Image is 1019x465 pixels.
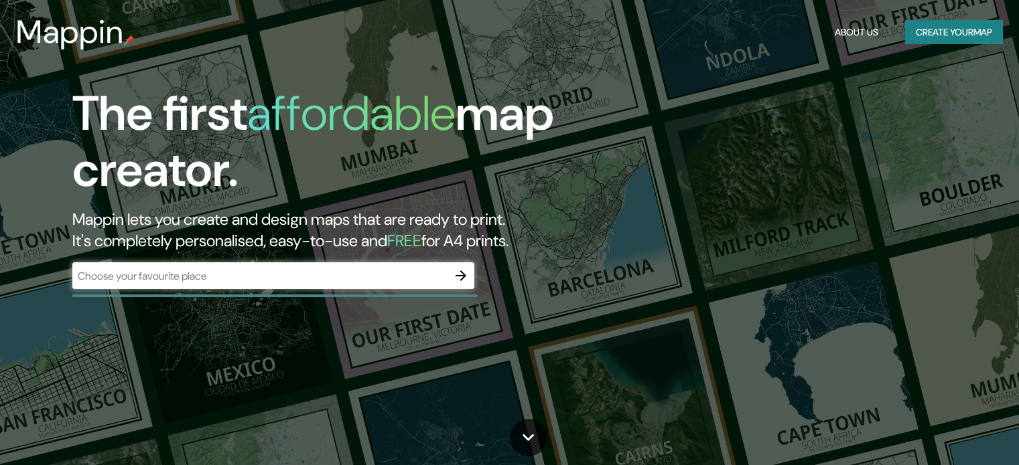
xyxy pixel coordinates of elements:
h1: The first map creator. [72,86,582,209]
h1: affordable [247,82,456,145]
h2: Mappin lets you create and design maps that are ready to print. It's completely personalised, eas... [72,209,582,252]
h5: FREE [387,230,421,251]
img: mappin-pin [124,35,135,45]
button: About Us [829,20,884,45]
h3: Mappin [16,13,124,51]
button: Create yourmap [905,20,1003,45]
input: Choose your favourite place [72,268,448,284]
